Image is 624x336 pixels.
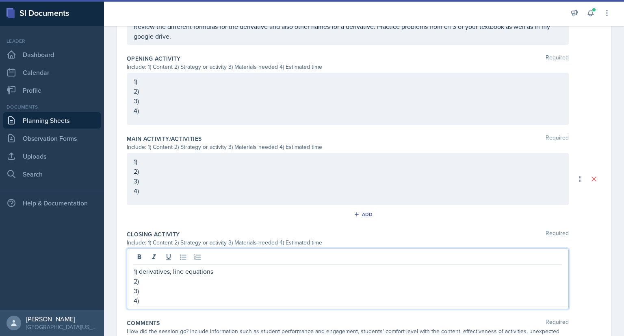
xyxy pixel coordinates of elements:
div: Add [355,211,373,218]
div: [GEOGRAPHIC_DATA][US_STATE] in [GEOGRAPHIC_DATA] [26,323,97,331]
p: 2) [134,276,562,286]
p: 4) [134,296,562,305]
label: Comments [127,319,160,327]
div: Help & Documentation [3,195,101,211]
p: 3) [134,176,562,186]
span: Required [546,135,569,143]
span: Required [546,230,569,238]
label: Opening Activity [127,55,181,63]
p: 3) [134,96,562,106]
p: 4) [134,186,562,196]
a: Search [3,166,101,182]
a: Observation Forms [3,130,101,146]
p: 1) [134,157,562,166]
a: Profile [3,82,101,98]
p: 1) derivatives, line equations [134,266,562,276]
p: 2) [134,86,562,96]
a: Uploads [3,148,101,164]
a: Calendar [3,64,101,81]
span: Required [546,55,569,63]
div: Leader [3,37,101,45]
div: Documents [3,103,101,111]
div: Include: 1) Content 2) Strategy or activity 3) Materials needed 4) Estimated time [127,238,569,247]
span: Required [546,319,569,327]
p: 3) [134,286,562,296]
a: Planning Sheets [3,112,101,129]
label: Closing Activity [127,230,180,238]
p: 1) [134,76,562,86]
a: Dashboard [3,46,101,63]
button: Add [351,208,377,220]
div: Include: 1) Content 2) Strategy or activity 3) Materials needed 4) Estimated time [127,63,569,71]
label: Main Activity/Activities [127,135,201,143]
p: 2) [134,166,562,176]
p: 4) [134,106,562,116]
div: [PERSON_NAME] [26,315,97,323]
p: Review the different formulas for the derivative and also other names for a derivative. Practice ... [134,22,562,41]
div: Include: 1) Content 2) Strategy or activity 3) Materials needed 4) Estimated time [127,143,569,151]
